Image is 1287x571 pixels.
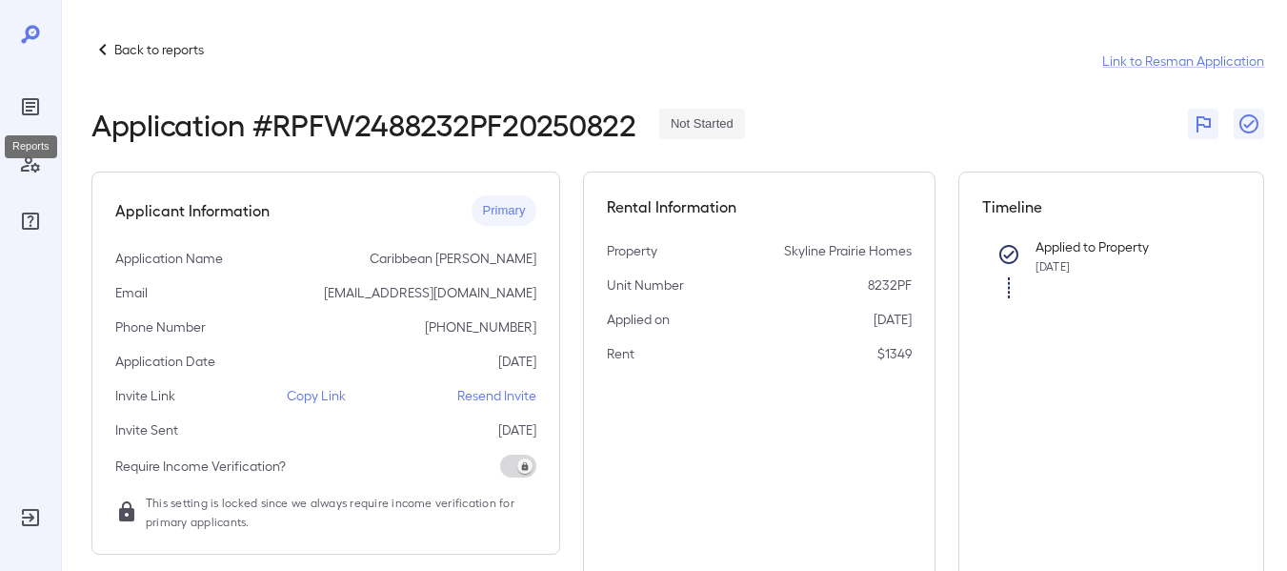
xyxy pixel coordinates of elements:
span: This setting is locked since we always require income verification for primary applicants. [146,493,536,531]
div: Reports [5,135,57,158]
div: Reports [15,92,46,122]
div: Manage Users [15,149,46,179]
span: Primary [472,202,537,220]
a: Link to Resman Application [1102,51,1264,71]
p: [DATE] [498,420,536,439]
p: Rent [607,344,634,363]
p: Require Income Verification? [115,457,286,476]
p: [DATE] [874,310,912,329]
p: Skyline Prairie Homes [784,241,912,260]
h5: Timeline [982,195,1240,218]
div: FAQ [15,206,46,236]
p: Caribbean [PERSON_NAME] [370,249,536,268]
button: Close Report [1234,109,1264,139]
button: Flag Report [1188,109,1218,139]
p: Applied on [607,310,670,329]
div: Log Out [15,502,46,533]
p: [DATE] [498,352,536,371]
p: Applied to Property [1036,237,1210,256]
p: Back to reports [114,40,204,59]
span: Not Started [659,115,745,133]
p: Application Date [115,352,215,371]
p: Application Name [115,249,223,268]
p: Email [115,283,148,302]
p: Property [607,241,657,260]
p: Phone Number [115,317,206,336]
p: Copy Link [287,386,346,405]
h2: Application # RPFW2488232PF20250822 [91,107,636,141]
h5: Rental Information [607,195,911,218]
p: [PHONE_NUMBER] [425,317,536,336]
span: [DATE] [1036,259,1070,273]
p: Unit Number [607,275,684,295]
p: 8232PF [868,275,912,295]
h5: Applicant Information [115,199,270,222]
p: Resend Invite [457,386,536,405]
p: Invite Link [115,386,175,405]
p: [EMAIL_ADDRESS][DOMAIN_NAME] [324,283,536,302]
p: Invite Sent [115,420,178,439]
p: $1349 [877,344,912,363]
